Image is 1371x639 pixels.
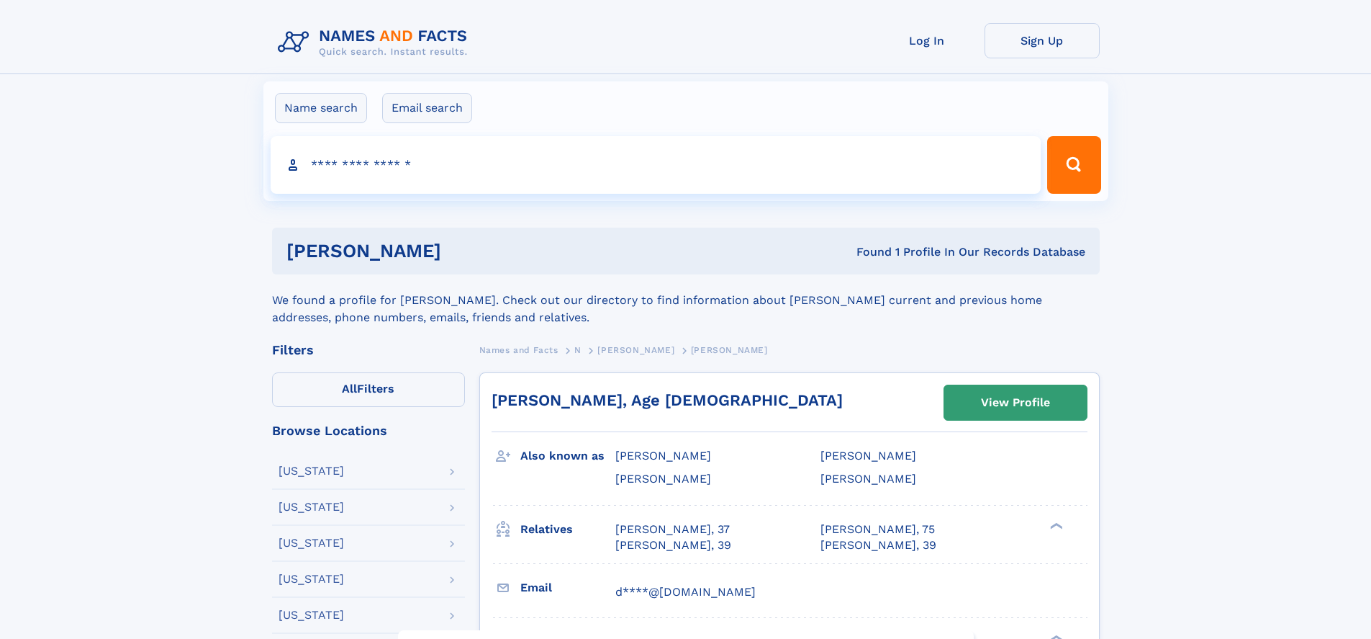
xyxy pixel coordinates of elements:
[479,341,558,359] a: Names and Facts
[272,274,1100,326] div: We found a profile for [PERSON_NAME]. Check out our directory to find information about [PERSON_N...
[615,522,730,537] a: [PERSON_NAME], 37
[382,93,472,123] label: Email search
[272,344,465,357] div: Filters
[691,345,768,355] span: [PERSON_NAME]
[597,345,674,355] span: [PERSON_NAME]
[520,517,615,542] h3: Relatives
[272,424,465,437] div: Browse Locations
[1047,136,1100,194] button: Search Button
[648,244,1085,260] div: Found 1 Profile In Our Records Database
[820,537,936,553] a: [PERSON_NAME], 39
[279,465,344,477] div: [US_STATE]
[275,93,367,123] label: Name search
[520,576,615,600] h3: Email
[342,382,357,396] span: All
[597,341,674,359] a: [PERSON_NAME]
[272,372,465,407] label: Filters
[279,573,344,585] div: [US_STATE]
[574,345,582,355] span: N
[869,23,985,58] a: Log In
[1046,521,1064,530] div: ❯
[820,472,916,486] span: [PERSON_NAME]
[615,449,711,463] span: [PERSON_NAME]
[574,341,582,359] a: N
[944,385,1087,420] a: View Profile
[279,537,344,549] div: [US_STATE]
[615,537,731,553] a: [PERSON_NAME], 39
[279,501,344,513] div: [US_STATE]
[286,242,649,260] h1: [PERSON_NAME]
[981,386,1050,419] div: View Profile
[985,23,1100,58] a: Sign Up
[492,391,843,409] a: [PERSON_NAME], Age [DEMOGRAPHIC_DATA]
[820,522,935,537] a: [PERSON_NAME], 75
[820,449,916,463] span: [PERSON_NAME]
[279,609,344,621] div: [US_STATE]
[272,23,479,62] img: Logo Names and Facts
[520,444,615,468] h3: Also known as
[271,136,1041,194] input: search input
[615,472,711,486] span: [PERSON_NAME]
